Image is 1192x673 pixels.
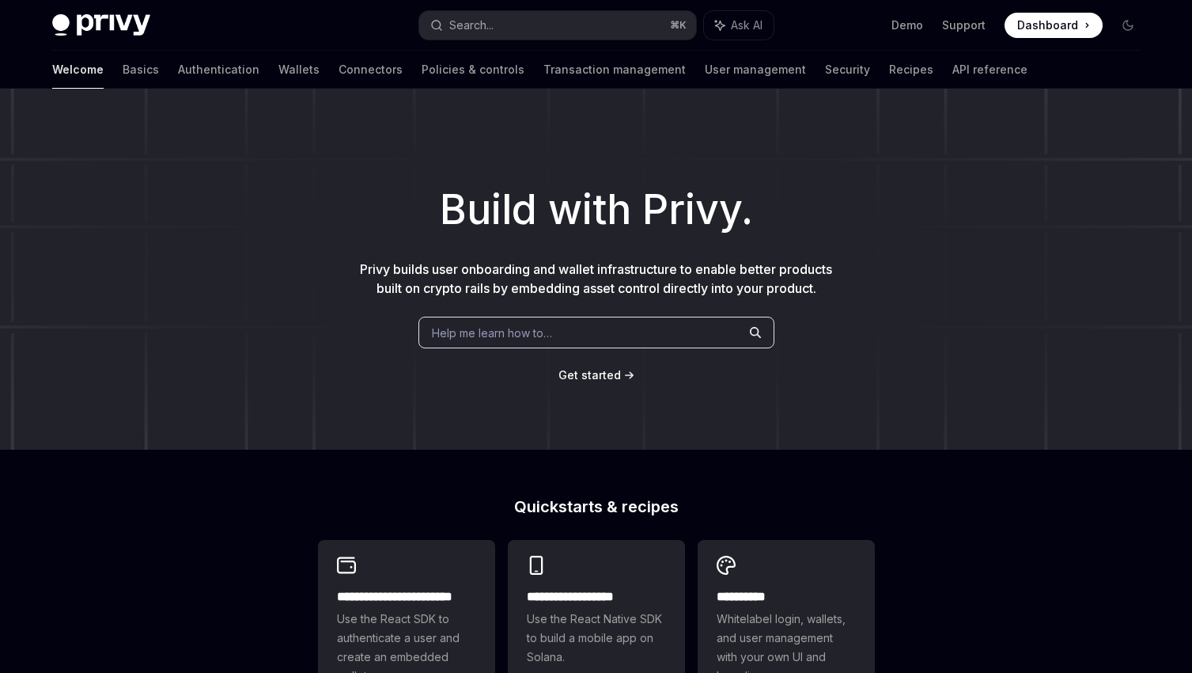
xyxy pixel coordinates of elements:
span: Use the React Native SDK to build a mobile app on Solana. [527,610,666,667]
h2: Quickstarts & recipes [318,499,875,515]
a: Policies & controls [422,51,524,89]
span: Help me learn how to… [432,325,552,341]
button: Ask AI [704,11,774,40]
a: Authentication [178,51,259,89]
a: Connectors [339,51,403,89]
a: Transaction management [543,51,686,89]
a: Recipes [889,51,933,89]
a: Get started [558,367,621,383]
span: Get started [558,368,621,382]
h1: Build with Privy. [25,179,1167,241]
div: Search... [449,16,494,35]
span: Ask AI [731,17,763,33]
span: ⌘ K [670,19,687,32]
a: Demo [891,17,923,33]
a: Support [942,17,986,33]
a: Wallets [278,51,320,89]
a: Basics [123,51,159,89]
a: User management [705,51,806,89]
a: Welcome [52,51,104,89]
span: Privy builds user onboarding and wallet infrastructure to enable better products built on crypto ... [360,261,832,296]
img: dark logo [52,14,150,36]
a: Dashboard [1005,13,1103,38]
span: Dashboard [1017,17,1078,33]
button: Toggle dark mode [1115,13,1141,38]
a: API reference [952,51,1027,89]
a: Security [825,51,870,89]
button: Search...⌘K [419,11,696,40]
